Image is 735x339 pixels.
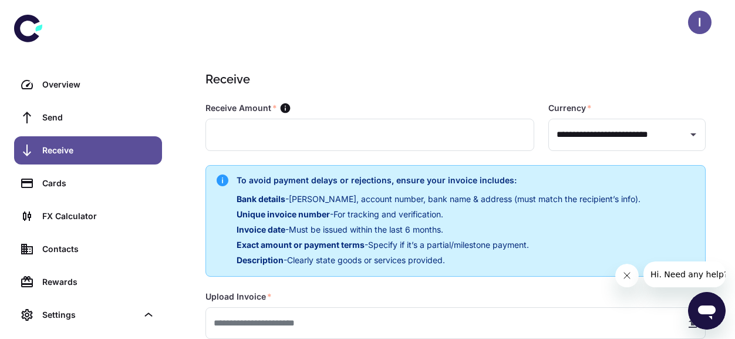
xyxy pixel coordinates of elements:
[42,78,155,91] div: Overview
[237,174,640,187] h6: To avoid payment delays or rejections, ensure your invoice includes:
[14,268,162,296] a: Rewards
[237,208,640,221] p: - For tracking and verification.
[7,8,85,18] span: Hi. Need any help?
[237,254,640,267] p: - Clearly state goods or services provided.
[643,261,726,287] iframe: Message from company
[205,71,701,88] h1: Receive
[14,235,162,263] a: Contacts
[615,264,639,287] iframe: Close message
[237,194,285,204] span: Bank details
[237,239,640,251] p: - Specify if it’s a partial/milestone payment.
[14,202,162,230] a: FX Calculator
[685,126,702,143] button: Open
[205,102,277,114] label: Receive Amount
[237,223,640,236] p: - Must be issued within the last 6 months.
[688,292,726,330] iframe: Button to launch messaging window
[14,136,162,165] a: Receive
[237,255,284,265] span: Description
[42,177,155,190] div: Cards
[237,224,285,234] span: Invoice date
[237,193,640,206] p: - [PERSON_NAME], account number, bank name & address (must match the recipient’s info).
[237,209,330,219] span: Unique invoice number
[14,169,162,197] a: Cards
[14,301,162,329] div: Settings
[42,276,155,288] div: Rewards
[237,240,365,250] span: Exact amount or payment terms
[42,210,155,223] div: FX Calculator
[205,291,272,303] label: Upload Invoice
[42,308,137,321] div: Settings
[42,243,155,256] div: Contacts
[548,102,592,114] label: Currency
[14,103,162,132] a: Send
[688,11,712,34] button: I
[42,111,155,124] div: Send
[14,71,162,99] a: Overview
[42,144,155,157] div: Receive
